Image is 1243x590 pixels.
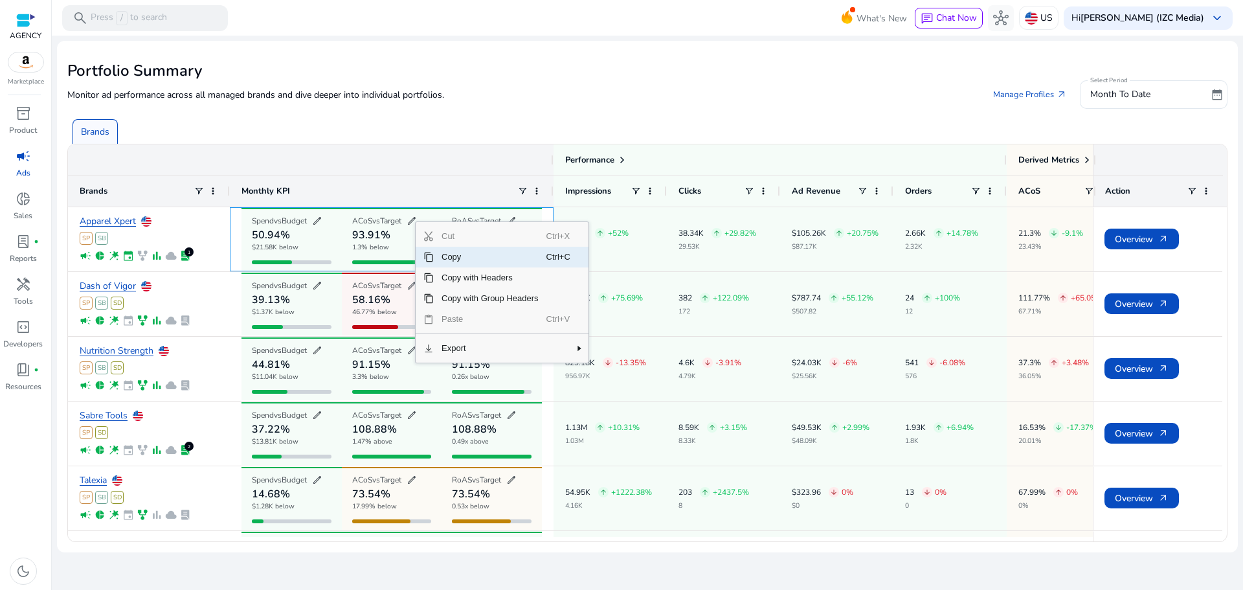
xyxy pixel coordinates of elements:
[792,424,822,431] p: $49.53K
[1090,76,1127,85] mat-label: Select Period
[165,444,177,456] span: cloud
[1018,229,1041,237] p: 21.3%
[252,424,290,435] h4: 37.22%
[252,295,290,305] h4: 39.13%
[73,10,88,26] span: search
[415,221,589,363] div: Context Menu
[352,345,372,356] span: ACoS
[10,253,37,264] p: Reports
[16,319,31,335] span: code_blocks
[1071,14,1204,23] p: Hi
[252,280,274,291] span: Spend
[407,216,417,226] span: edit
[141,281,151,291] img: us.svg
[352,374,389,385] p: 3.3% below
[80,217,136,227] a: Apparel Xpert
[596,424,604,431] span: arrow_upward
[252,309,295,321] p: $1.37K below
[80,232,93,245] span: SP
[16,277,31,292] span: handyman
[122,250,134,262] span: event
[111,361,124,374] span: SD
[792,294,821,302] p: $787.74
[792,185,840,197] span: Ad Revenue
[480,216,501,226] span: Target
[122,444,134,456] span: event
[565,373,646,380] p: 956.97K
[678,488,692,496] p: 203
[380,345,401,356] span: Target
[252,216,274,226] span: Spend
[312,345,322,356] span: edit
[1066,488,1078,496] p: 0%
[352,295,390,305] h4: 58.16%
[1209,10,1225,26] span: keyboard_arrow_down
[905,373,965,380] p: 576
[165,380,177,391] span: cloud
[1059,294,1067,302] span: arrow_upward
[946,424,974,431] p: +6.94%
[565,438,640,444] p: 1.03M
[252,359,290,370] h4: 44.81%
[708,424,716,431] span: arrow_upward
[434,309,546,330] span: Paste
[108,250,120,262] span: wand_stars
[792,488,821,496] p: $323.96
[80,426,93,439] span: SP
[179,444,191,456] span: lab_profile
[701,294,709,302] span: arrow_upward
[95,426,108,439] span: SD
[95,361,108,374] span: SB
[312,410,322,420] span: edit
[252,475,274,485] span: Spend
[179,250,191,262] span: lab_profile
[1115,291,1169,317] span: Overview
[678,424,699,431] p: 8.59K
[905,308,960,315] p: 12
[151,444,162,456] span: bar_chart
[372,216,380,226] span: vs
[905,424,926,431] p: 1.93K
[724,229,756,237] p: +29.82%
[252,374,298,385] p: $11.04K below
[380,410,401,420] span: Target
[599,488,607,496] span: arrow_upward
[678,359,695,367] p: 4.6K
[80,491,93,504] span: SP
[1090,88,1150,100] span: Month To Date
[928,359,935,367] span: arrow_downward
[1062,229,1083,237] p: -9.1%
[915,8,983,28] button: chatChat Now
[678,244,756,250] p: 29.53K
[111,297,124,310] span: SD
[1104,488,1179,508] button: Overviewarrow_outward
[1018,424,1046,431] p: 16.53%
[185,442,194,451] div: 2
[1040,6,1053,29] p: US
[80,346,153,356] a: Nutrition Strength
[565,488,590,496] p: 54.95K
[565,308,643,315] p: 49.17K
[407,475,417,485] span: edit
[133,411,143,421] img: us.svg
[1055,424,1062,431] span: arrow_downward
[921,12,934,25] span: chat
[80,444,91,456] span: campaign
[1018,244,1083,250] p: 23.43%
[1115,356,1169,382] span: Overview
[946,229,978,237] p: +14.78%
[608,424,640,431] p: +10.31%
[835,229,843,237] span: arrow_upward
[1018,308,1103,315] p: 67.71%
[1158,234,1169,244] span: arrow_outward
[546,309,574,330] span: Ctrl+V
[939,359,965,367] p: -6.08%
[1018,185,1040,197] span: ACoS
[831,359,838,367] span: arrow_downward
[830,488,838,496] span: arrow_downward
[274,410,282,420] span: vs
[352,424,397,435] h4: 108.88%
[312,475,322,485] span: edit
[81,125,109,139] p: Brands
[935,424,943,431] span: arrow_upward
